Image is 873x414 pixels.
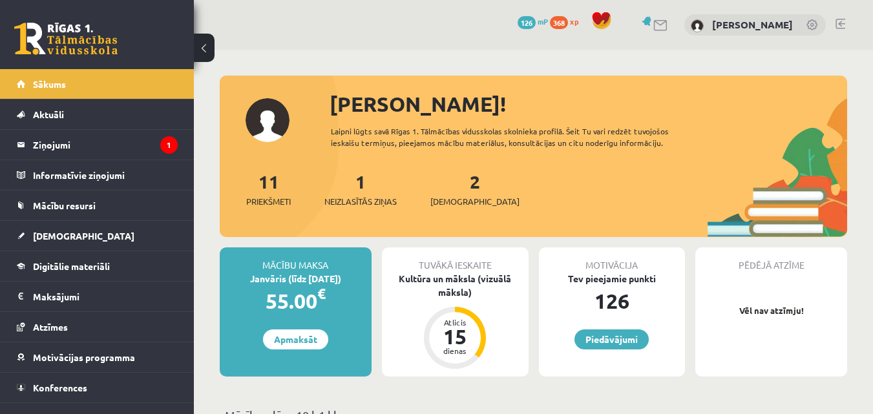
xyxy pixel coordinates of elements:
a: Apmaksāt [263,329,328,349]
span: Priekšmeti [246,195,291,208]
span: € [317,284,326,303]
span: xp [570,16,578,26]
span: [DEMOGRAPHIC_DATA] [33,230,134,242]
span: Digitālie materiāli [33,260,110,272]
div: 126 [539,285,686,316]
a: Maksājumi [17,282,178,311]
span: 368 [550,16,568,29]
span: Mācību resursi [33,200,96,211]
a: Kultūra un māksla (vizuālā māksla) Atlicis 15 dienas [382,272,529,371]
img: Anna Cirse [691,19,704,32]
div: Motivācija [539,247,686,272]
p: Vēl nav atzīmju! [702,304,841,317]
a: Atzīmes [17,312,178,342]
div: Kultūra un māksla (vizuālā māksla) [382,272,529,299]
a: 368 xp [550,16,585,26]
span: Sākums [33,78,66,90]
span: mP [538,16,548,26]
a: Sākums [17,69,178,99]
a: Konferences [17,373,178,402]
a: 126 mP [518,16,548,26]
span: [DEMOGRAPHIC_DATA] [430,195,520,208]
div: dienas [436,347,474,355]
legend: Ziņojumi [33,130,178,160]
div: Pēdējā atzīme [695,247,847,272]
a: Informatīvie ziņojumi [17,160,178,190]
a: Piedāvājumi [574,329,649,349]
span: 126 [518,16,536,29]
div: Mācību maksa [220,247,372,272]
div: Laipni lūgts savā Rīgas 1. Tālmācības vidusskolas skolnieka profilā. Šeit Tu vari redzēt tuvojošo... [331,125,708,149]
div: Tev pieejamie punkti [539,272,686,285]
a: 11Priekšmeti [246,170,291,208]
a: [PERSON_NAME] [712,18,793,31]
div: Tuvākā ieskaite [382,247,529,272]
span: Motivācijas programma [33,351,135,363]
legend: Informatīvie ziņojumi [33,160,178,190]
a: Mācību resursi [17,191,178,220]
a: Ziņojumi1 [17,130,178,160]
div: [PERSON_NAME]! [330,88,847,119]
a: Motivācijas programma [17,342,178,372]
div: Janvāris (līdz [DATE]) [220,272,372,285]
a: 1Neizlasītās ziņas [324,170,397,208]
span: Atzīmes [33,321,68,333]
a: 2[DEMOGRAPHIC_DATA] [430,170,520,208]
span: Neizlasītās ziņas [324,195,397,208]
a: Digitālie materiāli [17,251,178,281]
div: 55.00 [220,285,372,316]
legend: Maksājumi [33,282,178,311]
span: Konferences [33,382,87,393]
a: [DEMOGRAPHIC_DATA] [17,221,178,251]
div: Atlicis [436,318,474,326]
a: Aktuāli [17,99,178,129]
span: Aktuāli [33,109,64,120]
a: Rīgas 1. Tālmācības vidusskola [14,23,118,55]
div: 15 [436,326,474,347]
i: 1 [160,136,178,154]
